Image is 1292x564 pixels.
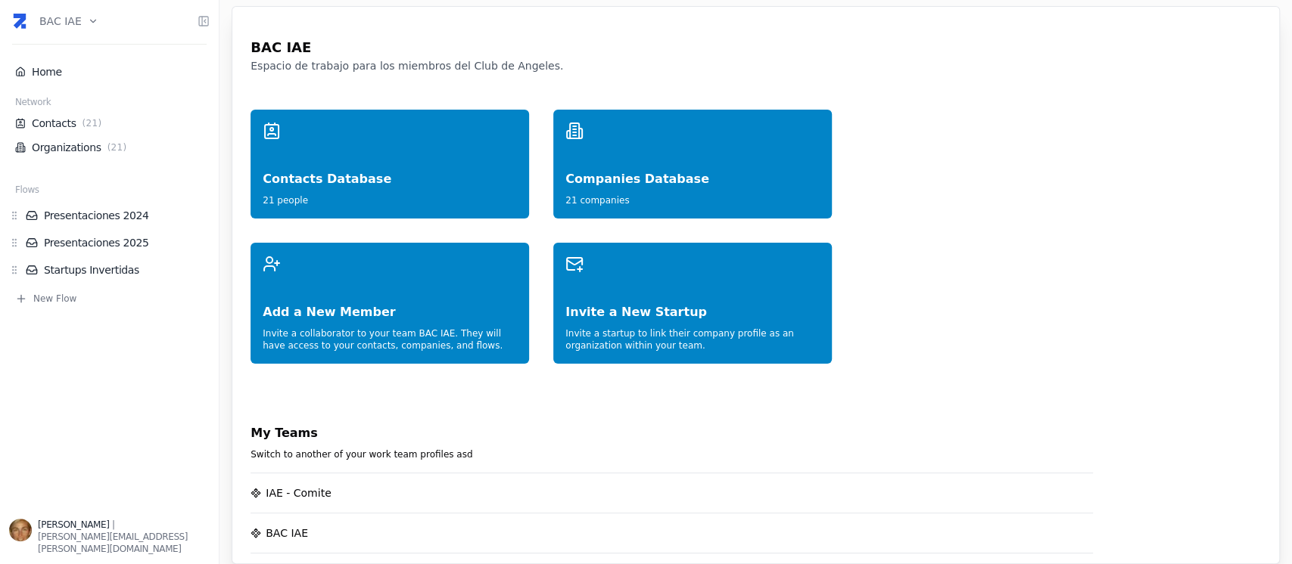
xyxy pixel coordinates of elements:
span: [PERSON_NAME] [38,519,109,530]
a: Startups Invertidas [26,262,210,277]
div: Switch to another of your work team profiles [251,442,1092,460]
a: Home [15,64,204,79]
span: asd [456,449,472,460]
a: Add a New MemberInvite a collaborator to your team BAC IAE. They will have access to your contact... [251,243,529,364]
a: Contacts Database21 people [251,110,529,218]
div: Network [9,96,210,111]
a: Presentaciones 2024 [26,208,210,223]
div: Contacts Database [263,140,517,188]
div: 21 people [263,188,517,206]
div: Presentaciones 2025 [9,235,210,250]
div: BAC IAE [266,525,308,541]
div: Invite a startup to link their company profile as an organization within your team. [565,321,820,352]
div: | [38,519,210,531]
div: Presentaciones 2024 [9,208,210,223]
button: New Flow [9,293,210,305]
a: Companies Database21 companies [553,110,832,218]
div: IAE - Comite [266,485,331,500]
span: Flows [15,184,39,196]
a: Invite a New StartupInvite a startup to link their company profile as an organization within your... [553,243,832,364]
a: Contacts(21) [15,116,204,131]
div: [PERSON_NAME][EMAIL_ADDRESS][PERSON_NAME][DOMAIN_NAME] [38,531,210,555]
div: Invite a New Startup [565,273,820,321]
a: Organizations(21) [15,140,204,155]
div: My Teams [251,424,1092,442]
div: BAC IAE [251,25,1261,58]
span: ( 21 ) [79,117,105,129]
button: BAC IAE [39,5,98,38]
div: Espacio de trabajo para los miembros del Club de Angeles. [251,58,1261,85]
div: Startups Invertidas [9,262,210,277]
div: 21 companies [565,188,820,206]
span: ( 21 ) [104,141,130,153]
div: Companies Database [565,140,820,188]
a: Presentaciones 2025 [26,235,210,250]
div: Add a New Member [263,273,517,321]
div: Invite a collaborator to your team BAC IAE . They will have access to your contacts, companies, a... [263,321,517,352]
